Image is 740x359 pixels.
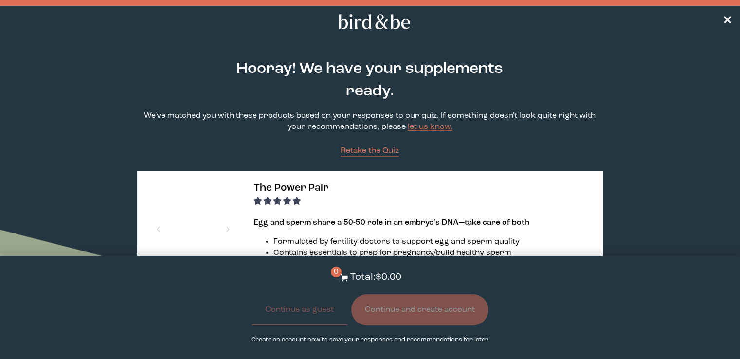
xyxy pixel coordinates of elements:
[137,110,603,133] p: We've matched you with these products based on your responses to our quiz. If something doesn't l...
[351,294,488,325] button: Continue and create account
[254,183,328,193] span: The Power Pair
[252,294,347,325] button: Continue as guest
[722,16,732,27] span: ✕
[254,198,303,206] span: 4.92 stars
[231,58,510,103] h2: Hooray! We have your supplements ready.
[331,267,342,277] span: 0
[341,147,399,155] span: Retake the Quiz
[254,219,529,227] strong: Egg and sperm share a 50-50 role in an embryo’s DNA—take care of both
[341,145,399,157] a: Retake the Quiz
[408,123,452,131] a: let us know.
[350,270,401,285] p: Total: $0.00
[273,236,593,248] li: Formulated by fertility doctors to support egg and sperm quality
[273,248,593,259] li: Contains essentials to prep for pregnancy/build healthy sperm
[722,13,732,30] a: ✕
[147,181,239,273] img: thumbnail image
[251,335,488,344] p: Create an account now to save your responses and recommendations for later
